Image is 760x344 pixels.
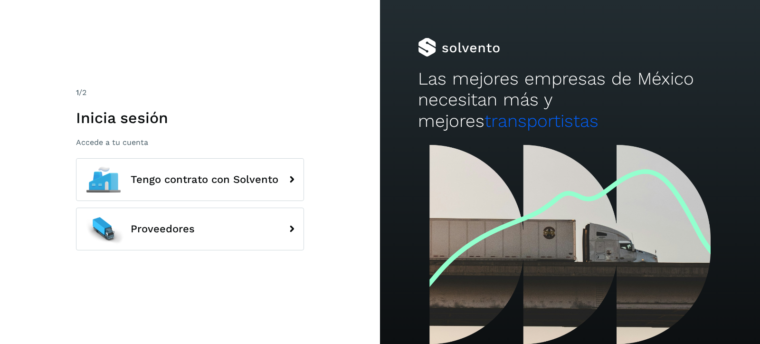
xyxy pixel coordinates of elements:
[131,223,195,235] span: Proveedores
[76,158,304,201] button: Tengo contrato con Solvento
[418,68,722,132] h2: Las mejores empresas de México necesitan más y mejores
[76,138,304,147] p: Accede a tu cuenta
[76,87,304,98] div: /2
[76,109,304,127] h1: Inicia sesión
[76,208,304,250] button: Proveedores
[484,111,598,131] span: transportistas
[76,88,79,97] span: 1
[131,174,278,185] span: Tengo contrato con Solvento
